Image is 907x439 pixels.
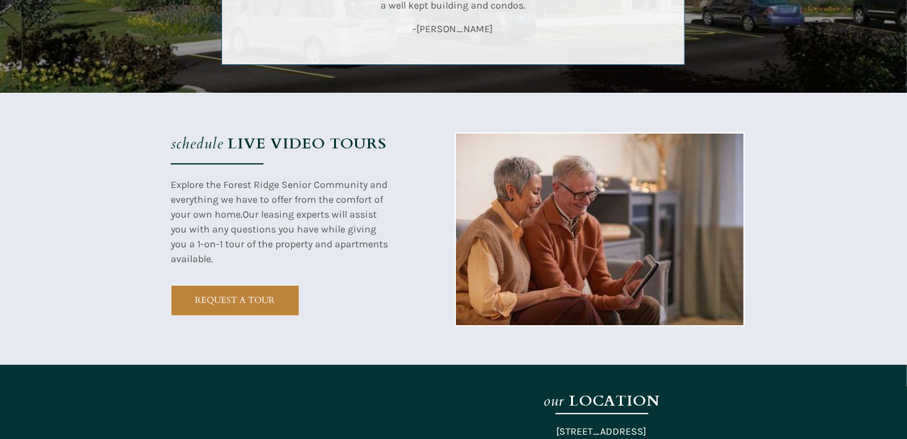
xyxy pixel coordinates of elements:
[171,208,388,265] span: Our leasing experts will assist you with any questions you have while giving you a 1-on-1 tour of...
[171,179,387,220] span: Explore the Forest Ridge Senior Community and everything we have to offer from the comfort of you...
[413,23,494,35] span: -[PERSON_NAME]
[569,391,660,411] strong: LOCATION
[228,134,387,154] strong: LIVE VIDEO TOURS
[543,391,564,411] em: our
[171,295,299,305] span: REQUEST A TOUR
[171,285,299,316] a: REQUEST A TOUR
[171,134,223,154] em: schedule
